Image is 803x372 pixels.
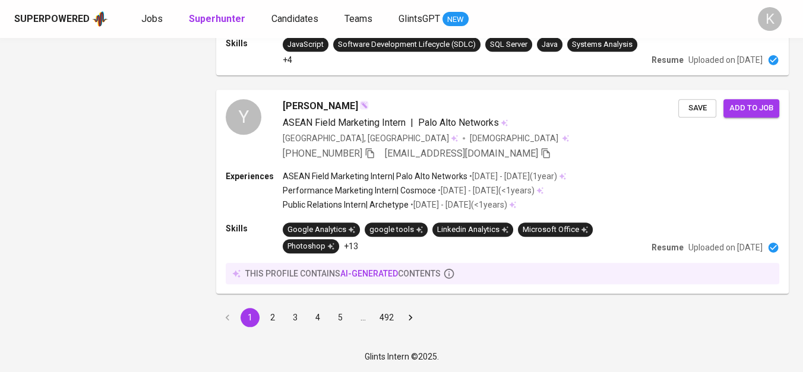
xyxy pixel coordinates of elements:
button: Go to page 492 [376,308,397,327]
p: Uploaded on [DATE] [688,241,763,253]
img: app logo [92,10,108,28]
div: Microsoft Office [523,224,588,236]
a: Candidates [271,12,321,27]
p: Experiences [226,170,283,182]
div: Software Development Lifecycle (SDLC) [338,39,476,50]
span: [EMAIL_ADDRESS][DOMAIN_NAME] [385,148,538,159]
span: Palo Alto Networks [418,117,499,128]
p: • [DATE] - [DATE] ( 1 year ) [467,170,557,182]
button: Go to page 2 [263,308,282,327]
p: Uploaded on [DATE] [688,54,763,66]
span: [DEMOGRAPHIC_DATA] [470,132,560,144]
span: AI-generated [340,269,398,278]
div: Google Analytics [287,224,355,236]
b: Superhunter [189,13,245,24]
span: Jobs [141,13,163,24]
p: • [DATE] - [DATE] ( <1 years ) [409,199,507,211]
button: Go to page 3 [286,308,305,327]
div: Linkedin Analytics [437,224,508,236]
div: … [353,311,372,323]
span: NEW [442,14,469,26]
a: Superpoweredapp logo [14,10,108,28]
div: Superpowered [14,12,90,26]
span: Candidates [271,13,318,24]
div: google tools [369,224,423,236]
span: [PHONE_NUMBER] [283,148,362,159]
span: Save [684,101,710,115]
nav: pagination navigation [216,308,422,327]
button: Go to page 4 [308,308,327,327]
div: K [758,7,782,31]
p: +4 [283,54,292,66]
div: Y [226,99,261,135]
span: [PERSON_NAME] [283,99,358,113]
button: Save [678,99,716,117]
div: SQL Server [490,39,527,50]
span: ASEAN Field Marketing Intern [283,117,406,128]
button: Go to next page [401,308,420,327]
a: GlintsGPT NEW [399,12,469,27]
p: Resume [652,54,684,66]
div: Java [542,39,558,50]
div: Photoshop [287,241,334,252]
div: [GEOGRAPHIC_DATA], [GEOGRAPHIC_DATA] [283,132,458,144]
p: this profile contains contents [245,268,441,279]
p: Public Relations Intern | Archetype [283,199,409,211]
p: • [DATE] - [DATE] ( <1 years ) [436,185,535,196]
button: page 1 [241,308,260,327]
span: Add to job [729,101,773,115]
span: GlintsGPT [399,13,440,24]
p: ASEAN Field Marketing Intern | Palo Alto Networks [283,170,467,182]
a: Superhunter [189,12,248,27]
button: Add to job [723,99,779,117]
button: Go to page 5 [331,308,350,327]
img: magic_wand.svg [359,100,369,110]
a: Teams [344,12,375,27]
p: Resume [652,241,684,253]
p: Performance Marketing Intern | Cosmoce [283,185,436,196]
p: Skills [226,222,283,234]
p: Skills [226,37,283,49]
span: Teams [344,13,372,24]
span: | [410,116,413,130]
a: Y[PERSON_NAME]ASEAN Field Marketing Intern|Palo Alto Networks[GEOGRAPHIC_DATA], [GEOGRAPHIC_DATA]... [216,90,789,294]
a: Jobs [141,12,165,27]
p: +13 [344,240,358,252]
div: JavaScript [287,39,324,50]
div: Systems Analysis [572,39,633,50]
